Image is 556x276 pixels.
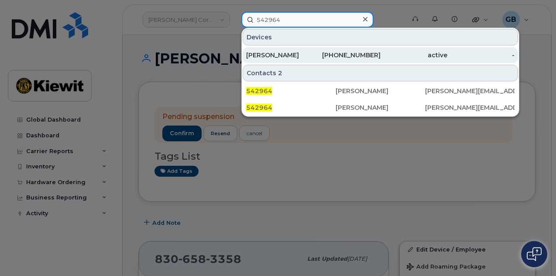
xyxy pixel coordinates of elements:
div: Devices [243,29,518,45]
div: [PERSON_NAME] [246,51,313,59]
img: Open chat [527,247,542,261]
div: [PERSON_NAME] [336,103,425,112]
a: 542964[PERSON_NAME][PERSON_NAME][EMAIL_ADDRESS][PERSON_NAME][DOMAIN_NAME] [243,83,518,99]
span: 542964 [246,87,272,95]
div: [PHONE_NUMBER] [313,51,381,59]
span: 2 [278,69,282,77]
div: - [447,51,515,59]
div: [PERSON_NAME] [336,87,425,95]
span: 542964 [246,104,272,112]
div: [PERSON_NAME][EMAIL_ADDRESS][PERSON_NAME][DOMAIN_NAME] [425,87,515,95]
div: active [381,51,448,59]
a: [PERSON_NAME][PHONE_NUMBER]active- [243,47,518,63]
div: Contacts [243,65,518,81]
div: [PERSON_NAME][EMAIL_ADDRESS][PERSON_NAME][DOMAIN_NAME] [425,103,515,112]
a: 542964[PERSON_NAME][PERSON_NAME][EMAIL_ADDRESS][PERSON_NAME][DOMAIN_NAME] [243,100,518,115]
